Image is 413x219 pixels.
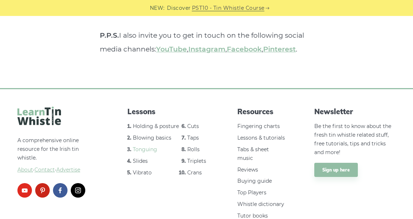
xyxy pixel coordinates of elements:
[133,158,148,164] a: Slides
[127,107,209,117] span: Lessons
[156,45,187,53] a: YouTube
[100,29,313,56] p: I also invite you to get in touch on the following social media channels: , , , .
[56,166,80,173] span: Advertise
[237,212,268,219] a: Tutor books
[34,166,80,173] a: Contact·Advertise
[188,45,225,53] a: Instagram
[314,122,396,157] p: Be the first to know about the fresh tin whistle related stuff, free tutorials, tips and tricks a...
[237,189,266,196] a: Top Players
[167,4,191,12] span: Discover
[53,183,68,198] a: facebook
[100,31,119,40] strong: P.P.S.
[237,123,280,129] a: Fingering charts
[263,45,296,53] a: Pinterest
[187,146,200,153] a: Rolls
[237,201,284,207] a: Whistle dictionary
[227,45,262,53] a: Facebook
[133,169,152,176] a: Vibrato
[237,178,272,184] a: Buying guide
[314,163,358,177] a: Sign up here
[314,107,396,117] span: Newsletter
[150,4,165,12] span: NEW:
[17,107,61,125] img: LearnTinWhistle.com
[192,4,265,12] a: PST10 - Tin Whistle Course
[133,135,171,141] a: Blowing basics
[237,107,286,117] span: Resources
[187,123,199,129] a: Cuts
[237,135,285,141] a: Lessons & tutorials
[17,136,99,174] p: A comprehensive online resource for the Irish tin whistle.
[17,166,33,173] a: About
[35,183,50,198] a: pinterest
[17,166,99,174] span: ·
[187,169,202,176] a: Crans
[71,183,85,198] a: instagram
[17,183,32,198] a: youtube
[237,166,258,173] a: Reviews
[34,166,55,173] span: Contact
[237,146,269,161] a: Tabs & sheet music
[187,135,199,141] a: Taps
[133,123,179,129] a: Holding & posture
[187,158,206,164] a: Triplets
[133,146,157,153] a: Tonguing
